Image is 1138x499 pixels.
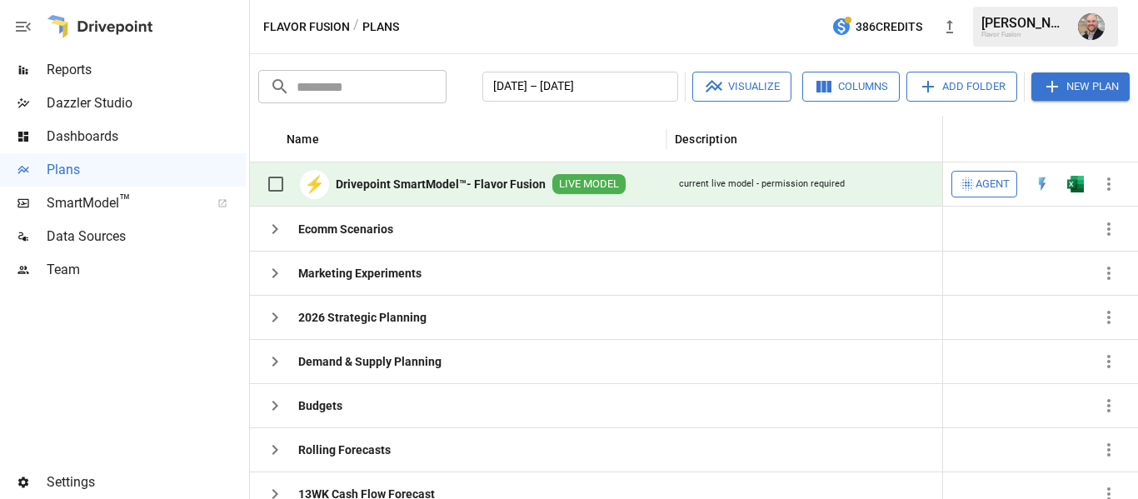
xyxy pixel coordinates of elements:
div: Description [675,132,737,146]
span: 386 Credits [856,17,922,37]
b: Ecomm Scenarios [298,221,393,237]
img: quick-edit-flash.b8aec18c.svg [1034,176,1051,192]
span: SmartModel [47,193,199,213]
button: Add Folder [906,72,1017,102]
b: Marketing Experiments [298,265,422,282]
span: Settings [47,472,246,492]
span: Team [47,260,246,280]
img: Dustin Jacobson [1078,13,1105,40]
b: Budgets [298,397,342,414]
span: Reports [47,60,246,80]
b: 2026 Strategic Planning [298,309,427,326]
span: Plans [47,160,246,180]
span: Agent [976,175,1010,194]
button: Columns [802,72,900,102]
div: Flavor Fusion [981,31,1068,38]
span: Dashboards [47,127,246,147]
div: Open in Excel [1067,176,1084,192]
button: New Plan [1031,72,1130,101]
div: Open in Quick Edit [1034,176,1051,192]
button: 386Credits [825,12,929,42]
div: ⚡ [300,170,329,199]
button: Visualize [692,72,791,102]
button: Flavor Fusion [263,17,350,37]
b: Demand & Supply Planning [298,353,442,370]
button: [DATE] – [DATE] [482,72,678,102]
div: Name [287,132,319,146]
button: Agent [951,171,1017,197]
img: excel-icon.76473adf.svg [1067,176,1084,192]
div: current live model - permission required [679,177,845,191]
span: Data Sources [47,227,246,247]
span: LIVE MODEL [552,177,626,192]
span: ™ [119,191,131,212]
button: New version available, click to update! [933,10,966,43]
div: [PERSON_NAME] [981,15,1068,31]
b: Drivepoint SmartModel™- Flavor Fusion [336,176,546,192]
b: Rolling Forecasts [298,442,391,458]
span: Dazzler Studio [47,93,246,113]
button: Dustin Jacobson [1068,3,1115,50]
div: / [353,17,359,37]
